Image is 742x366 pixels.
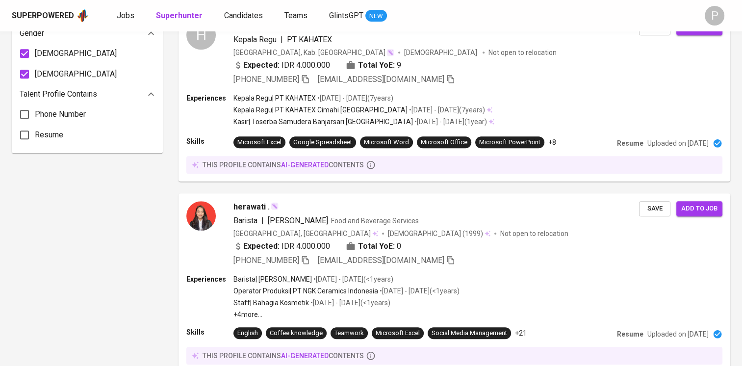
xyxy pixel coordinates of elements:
[186,93,233,103] p: Experiences
[35,129,63,141] span: Resume
[233,35,277,44] span: Kepala Regu
[203,160,364,170] p: this profile contains contents
[681,203,717,214] span: Add to job
[316,93,393,103] p: • [DATE] - [DATE] ( 7 years )
[76,8,89,23] img: app logo
[233,48,394,57] div: [GEOGRAPHIC_DATA], Kab. [GEOGRAPHIC_DATA]
[548,137,556,147] p: +8
[500,229,568,238] p: Not open to relocation
[413,117,487,127] p: • [DATE] - [DATE] ( 1 year )
[365,11,387,21] span: NEW
[432,329,507,338] div: Social Media Management
[233,59,330,71] div: IDR 4.000.000
[318,75,444,84] span: [EMAIL_ADDRESS][DOMAIN_NAME]
[233,117,413,127] p: Kasir | Toserba Samudera Banjarsari [GEOGRAPHIC_DATA]
[233,240,330,252] div: IDR 4.000.000
[20,27,44,39] p: Gender
[329,10,387,22] a: GlintsGPT NEW
[376,329,420,338] div: Microsoft Excel
[20,24,155,43] div: Gender
[233,75,299,84] span: [PHONE_NUMBER]
[20,84,155,104] div: Talent Profile Contains
[397,59,401,71] span: 9
[639,201,670,216] button: Save
[358,240,395,252] b: Total YoE:
[233,286,378,296] p: Operator Produksi | PT NGK Ceramics Indonesia
[12,8,89,23] a: Superpoweredapp logo
[378,286,460,296] p: • [DATE] - [DATE] ( <1 years )
[705,6,724,26] div: P
[243,59,280,71] b: Expected:
[408,105,485,115] p: • [DATE] - [DATE] ( 7 years )
[331,217,419,225] span: Food and Beverage Services
[233,298,309,308] p: Staff | Bahagia Kosmetik
[233,105,408,115] p: Kepala Regu | PT KAHATEX Cimahi [GEOGRAPHIC_DATA]
[233,256,299,265] span: [PHONE_NUMBER]
[261,215,264,227] span: |
[237,138,281,147] div: Microsoft Excel
[224,10,265,22] a: Candidates
[312,274,393,284] p: • [DATE] - [DATE] ( <1 years )
[617,138,643,148] p: Resume
[237,329,258,338] div: English
[515,328,527,338] p: +21
[224,11,263,20] span: Candidates
[404,48,479,57] span: [DEMOGRAPHIC_DATA]
[270,329,323,338] div: Coffee knowledge
[334,329,364,338] div: Teamwork
[647,329,709,339] p: Uploaded on [DATE]
[397,240,401,252] span: 0
[233,216,257,225] span: Barista
[156,11,203,20] b: Superhunter
[12,10,74,22] div: Superpowered
[186,136,233,146] p: Skills
[117,10,136,22] a: Jobs
[233,93,316,103] p: Kepala Regu | PT KAHATEX
[203,351,364,361] p: this profile contains contents
[233,274,312,284] p: Barista | [PERSON_NAME]
[386,49,394,56] img: magic_wand.svg
[20,88,97,100] p: Talent Profile Contains
[186,201,216,231] img: 925177da9dc3bb1db4f987d847857339.jpg
[186,20,216,50] div: H
[243,240,280,252] b: Expected:
[281,352,329,360] span: AI-generated
[281,161,329,169] span: AI-generated
[268,216,328,225] span: [PERSON_NAME]
[318,256,444,265] span: [EMAIL_ADDRESS][DOMAIN_NAME]
[281,34,283,46] span: |
[284,11,307,20] span: Teams
[388,229,490,238] div: (1999)
[364,138,409,147] div: Microsoft Word
[329,11,363,20] span: GlintsGPT
[284,10,309,22] a: Teams
[421,138,467,147] div: Microsoft Office
[186,274,233,284] p: Experiences
[293,138,352,147] div: Google Spreadsheet
[388,229,462,238] span: [DEMOGRAPHIC_DATA]
[647,138,709,148] p: Uploaded on [DATE]
[35,48,117,59] span: [DEMOGRAPHIC_DATA]
[179,12,730,182] a: H[PERSON_NAME] .Kepala Regu|PT KAHATEX[GEOGRAPHIC_DATA], Kab. [GEOGRAPHIC_DATA][DEMOGRAPHIC_DATA]...
[186,327,233,337] p: Skills
[617,329,643,339] p: Resume
[479,138,540,147] div: Microsoft PowerPoint
[35,68,117,80] span: [DEMOGRAPHIC_DATA]
[233,229,378,238] div: [GEOGRAPHIC_DATA], [GEOGRAPHIC_DATA]
[309,298,390,308] p: • [DATE] - [DATE] ( <1 years )
[233,310,460,319] p: +4 more ...
[488,48,557,57] p: Not open to relocation
[287,35,332,44] span: PT KAHATEX
[271,202,279,210] img: magic_wand.svg
[644,203,665,214] span: Save
[233,201,270,213] span: herawati .
[35,108,86,120] span: Phone Number
[156,10,205,22] a: Superhunter
[117,11,134,20] span: Jobs
[358,59,395,71] b: Total YoE:
[676,201,722,216] button: Add to job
